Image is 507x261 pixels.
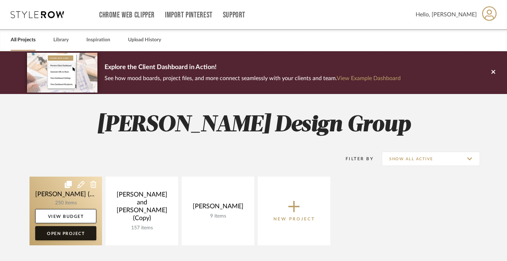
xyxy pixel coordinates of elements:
[53,35,69,45] a: Library
[128,35,161,45] a: Upload History
[273,215,315,223] p: New Project
[35,226,96,240] a: Open Project
[105,73,401,83] p: See how mood boards, project files, and more connect seamlessly with your clients and team.
[223,12,245,18] a: Support
[111,191,172,225] div: [PERSON_NAME] and [PERSON_NAME] (Copy)
[187,203,249,213] div: [PERSON_NAME]
[35,209,96,223] a: View Budget
[165,12,213,18] a: Import Pinterest
[337,75,401,81] a: View Example Dashboard
[11,35,36,45] a: All Projects
[336,155,374,162] div: Filter By
[258,177,330,245] button: New Project
[105,62,401,73] p: Explore the Client Dashboard in Action!
[187,213,249,219] div: 9 items
[86,35,110,45] a: Inspiration
[99,12,155,18] a: Chrome Web Clipper
[416,10,477,19] span: Hello, [PERSON_NAME]
[27,53,97,92] img: d5d033c5-7b12-40c2-a960-1ecee1989c38.png
[111,225,172,231] div: 157 items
